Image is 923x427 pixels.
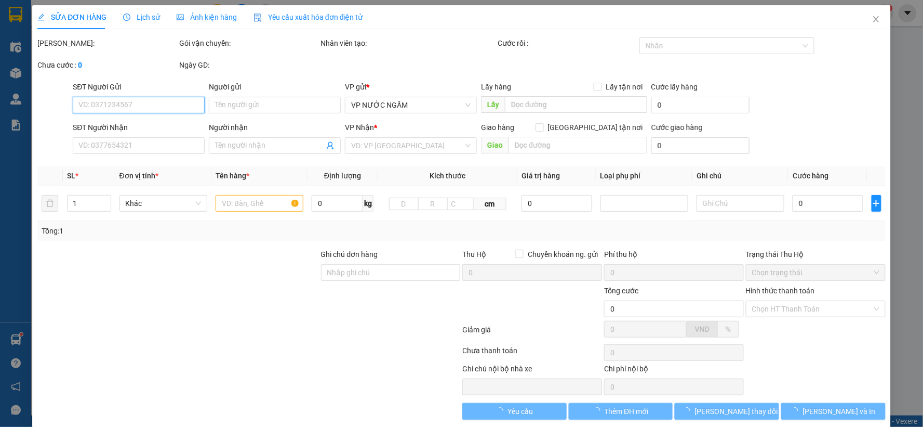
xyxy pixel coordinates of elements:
span: VP NƯỚC NGẦM [352,97,471,113]
span: Yêu cầu xuất hóa đơn điện tử [253,13,363,21]
span: Lịch sử [123,13,160,21]
span: picture [177,14,184,21]
span: VND [695,325,710,333]
span: loading [792,407,803,415]
input: VD: Bàn, Ghế [216,195,303,212]
div: Tổng: 1 [42,225,356,237]
label: Cước giao hàng [651,123,703,132]
input: D [389,198,419,210]
input: C [447,198,474,210]
span: Lấy tận nơi [602,81,647,93]
span: loading [684,407,695,415]
span: Kích thước [430,172,465,180]
input: Cước giao hàng [651,137,750,154]
div: Ngày GD: [179,59,319,71]
span: cm [474,198,506,210]
input: Ghi chú đơn hàng [321,264,461,281]
button: [PERSON_NAME] và In [781,403,886,420]
span: loading [593,407,605,415]
label: Hình thức thanh toán [746,287,815,295]
div: SĐT Người Nhận [73,122,205,133]
div: Phí thu hộ [604,249,744,264]
span: plus [872,199,881,208]
span: Tên hàng [216,172,249,180]
span: Chọn trạng thái [752,265,879,280]
div: [PERSON_NAME]: [37,37,177,49]
span: Ảnh kiện hàng [177,13,237,21]
div: Người nhận [209,122,341,133]
div: VP gửi [345,81,477,93]
div: Ghi chú nội bộ nhà xe [462,363,602,379]
div: Gói vận chuyển: [179,37,319,49]
span: Định lượng [324,172,361,180]
span: Thêm ĐH mới [605,406,649,417]
div: Giảm giá [461,324,603,342]
span: Lấy hàng [481,83,512,91]
span: Chuyển khoản ng. gửi [524,249,602,260]
div: Nhân viên tạo: [321,37,496,49]
span: Thu Hộ [462,250,486,258]
div: Người gửi [209,81,341,93]
span: Giá trị hàng [522,172,560,180]
th: Loại phụ phí [596,166,692,186]
label: Cước lấy hàng [651,83,698,91]
span: Khác [126,196,201,211]
input: Dọc đường [505,96,648,113]
input: Cước lấy hàng [651,97,750,113]
button: plus [872,195,881,212]
span: user-add [327,141,335,150]
button: Thêm ĐH mới [569,403,673,420]
span: clock-circle [123,14,130,21]
div: Trạng thái Thu Hộ [746,249,886,260]
button: [PERSON_NAME] thay đổi [675,403,780,420]
span: Đơn vị tính [119,172,158,180]
span: SỬA ĐƠN HÀNG [37,13,106,21]
span: Yêu cầu [507,406,533,417]
b: 0 [78,61,82,69]
span: Lấy [481,96,505,113]
div: Cước rồi : [498,37,638,49]
div: Chi phí nội bộ [604,363,744,379]
span: edit [37,14,45,21]
button: delete [42,195,58,212]
span: Giao [481,137,509,153]
div: SĐT Người Gửi [73,81,205,93]
span: VP Nhận [345,123,374,132]
span: [GEOGRAPHIC_DATA] tận nơi [544,122,647,133]
div: Chưa cước : [37,59,177,71]
span: loading [496,407,507,415]
input: Ghi Chú [697,195,784,212]
span: % [726,325,731,333]
span: Giao hàng [481,123,515,132]
span: Cước hàng [793,172,829,180]
span: SL [67,172,75,180]
th: Ghi chú [692,166,788,186]
button: Yêu cầu [463,403,567,420]
span: kg [363,195,373,212]
label: Ghi chú đơn hàng [321,250,378,258]
img: icon [253,14,262,22]
input: R [418,198,448,210]
input: Dọc đường [509,137,648,153]
span: Tổng cước [604,287,638,295]
span: [PERSON_NAME] và In [803,406,876,417]
span: [PERSON_NAME] thay đổi [695,406,778,417]
div: Chưa thanh toán [461,345,603,363]
span: close [872,15,880,23]
button: Close [862,5,891,34]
